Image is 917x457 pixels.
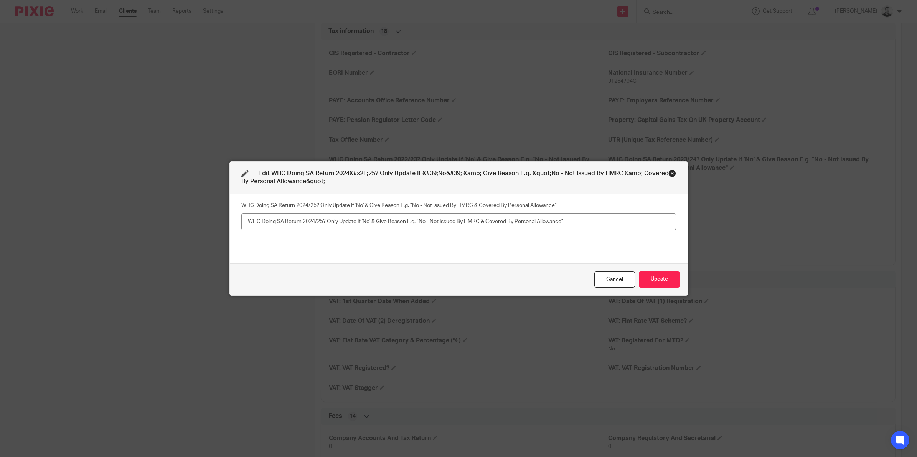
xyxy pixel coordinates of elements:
[241,170,669,185] span: Edit WHC Doing SA Return 2024&#x2F;25? Only Update If &#39;No&#39; &amp; Give Reason E.g. &quot;N...
[241,213,676,230] input: WHC Doing SA Return 2024/25? Only Update If 'No' & Give Reason E.g. "No - Not Issued By HMRC & Co...
[241,202,557,209] label: WHC Doing SA Return 2024/25? Only Update If 'No' & Give Reason E.g. "No - Not Issued By HMRC & Co...
[668,169,676,177] div: Close this dialog window
[639,271,680,288] button: Update
[594,271,635,288] div: Close this dialog window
